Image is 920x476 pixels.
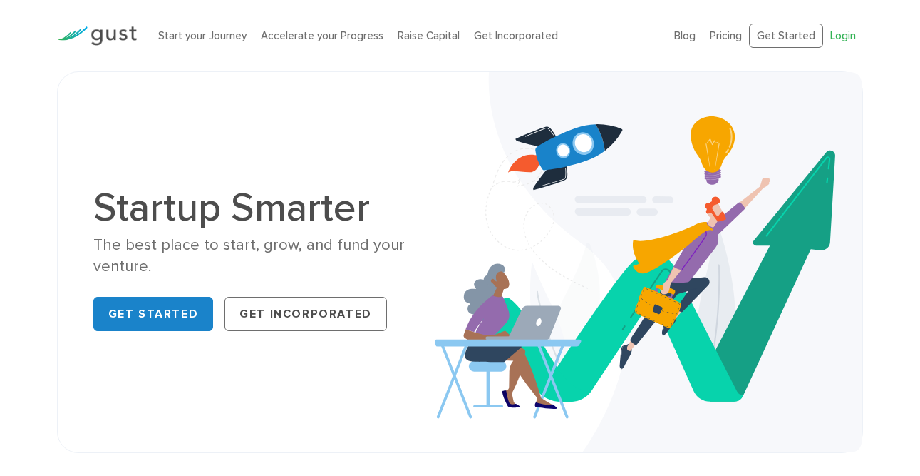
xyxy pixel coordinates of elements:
a: Raise Capital [398,29,460,42]
a: Start your Journey [158,29,247,42]
a: Accelerate your Progress [261,29,383,42]
img: Gust Logo [57,26,137,46]
a: Pricing [710,29,742,42]
a: Blog [674,29,696,42]
a: Get Started [749,24,823,49]
a: Login [830,29,856,42]
h1: Startup Smarter [93,188,450,228]
div: The best place to start, grow, and fund your venture. [93,235,450,277]
a: Get Incorporated [474,29,558,42]
a: Get Started [93,297,214,331]
img: Startup Smarter Hero [435,72,862,452]
a: Get Incorporated [224,297,387,331]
